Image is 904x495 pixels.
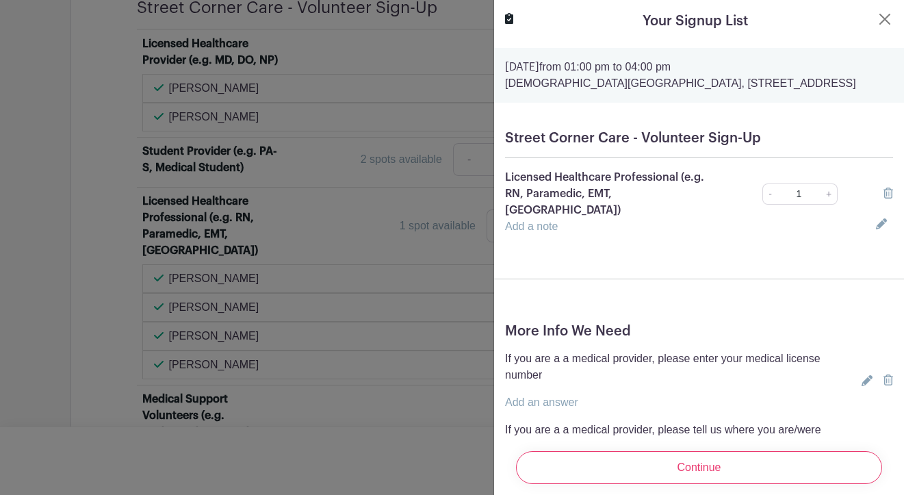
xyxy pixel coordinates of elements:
[516,451,882,484] input: Continue
[505,396,578,408] a: Add an answer
[505,169,725,218] p: Licensed Healthcare Professional (e.g. RN, Paramedic, EMT, [GEOGRAPHIC_DATA])
[877,11,893,27] button: Close
[762,183,777,205] a: -
[505,351,856,383] p: If you are a a medical provider, please enter your medical license number
[505,62,539,73] strong: [DATE]
[505,75,893,92] p: [DEMOGRAPHIC_DATA][GEOGRAPHIC_DATA], [STREET_ADDRESS]
[505,323,893,340] h5: More Info We Need
[643,11,748,31] h5: Your Signup List
[505,59,893,75] p: from 01:00 pm to 04:00 pm
[821,183,838,205] a: +
[505,220,558,232] a: Add a note
[505,130,893,147] h5: Street Corner Care - Volunteer Sign-Up
[505,422,856,455] p: If you are a a medical provider, please tell us where you are/were employed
